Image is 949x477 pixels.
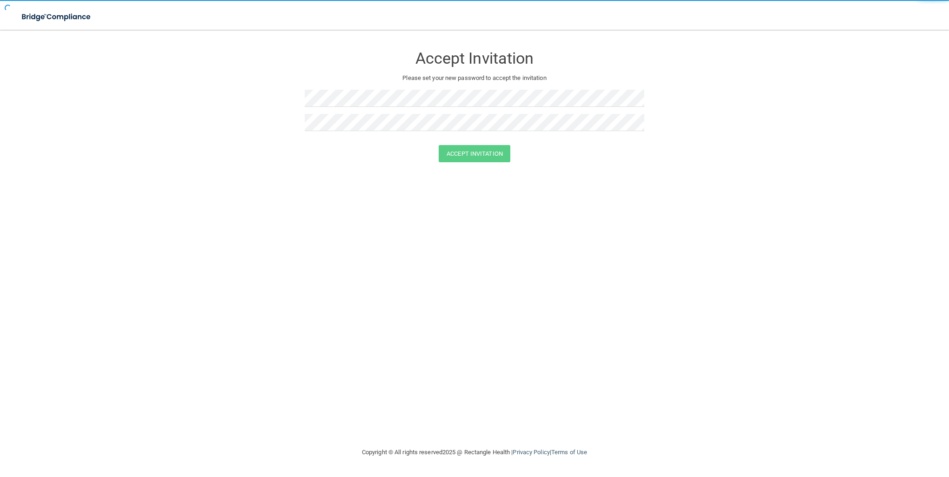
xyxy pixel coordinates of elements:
[305,50,644,67] h3: Accept Invitation
[305,437,644,467] div: Copyright © All rights reserved 2025 @ Rectangle Health | |
[439,145,510,162] button: Accept Invitation
[551,449,587,456] a: Terms of Use
[14,7,100,26] img: bridge_compliance_login_screen.278c3ca4.svg
[513,449,549,456] a: Privacy Policy
[312,73,637,84] p: Please set your new password to accept the invitation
